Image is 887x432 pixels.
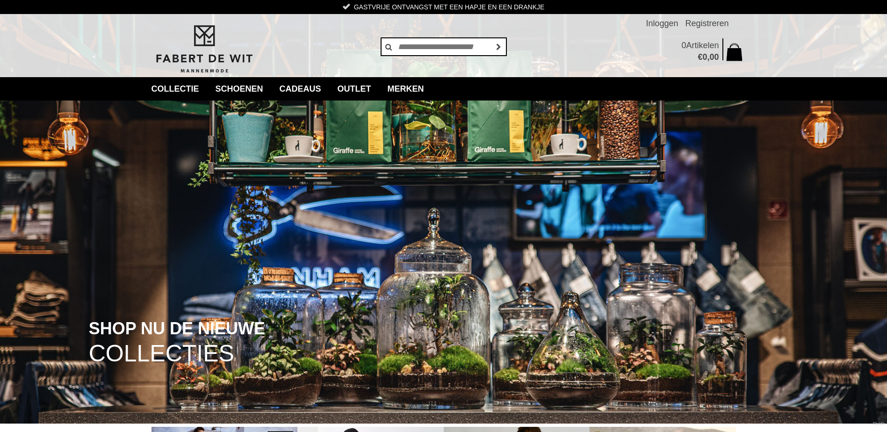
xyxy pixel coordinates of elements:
span: 0 [681,41,686,50]
a: Inloggen [646,14,678,33]
a: Cadeaus [273,77,328,101]
a: Merken [381,77,431,101]
span: Artikelen [686,41,719,50]
a: collectie [144,77,206,101]
span: , [707,52,709,62]
a: Outlet [331,77,378,101]
img: Fabert de Wit [151,24,257,74]
span: € [698,52,702,62]
a: Divide [873,418,885,430]
span: SHOP NU DE NIEUWE [89,320,265,338]
span: 0 [702,52,707,62]
span: COLLECTIES [89,342,234,366]
a: Schoenen [209,77,270,101]
a: Registreren [685,14,728,33]
span: 00 [709,52,719,62]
